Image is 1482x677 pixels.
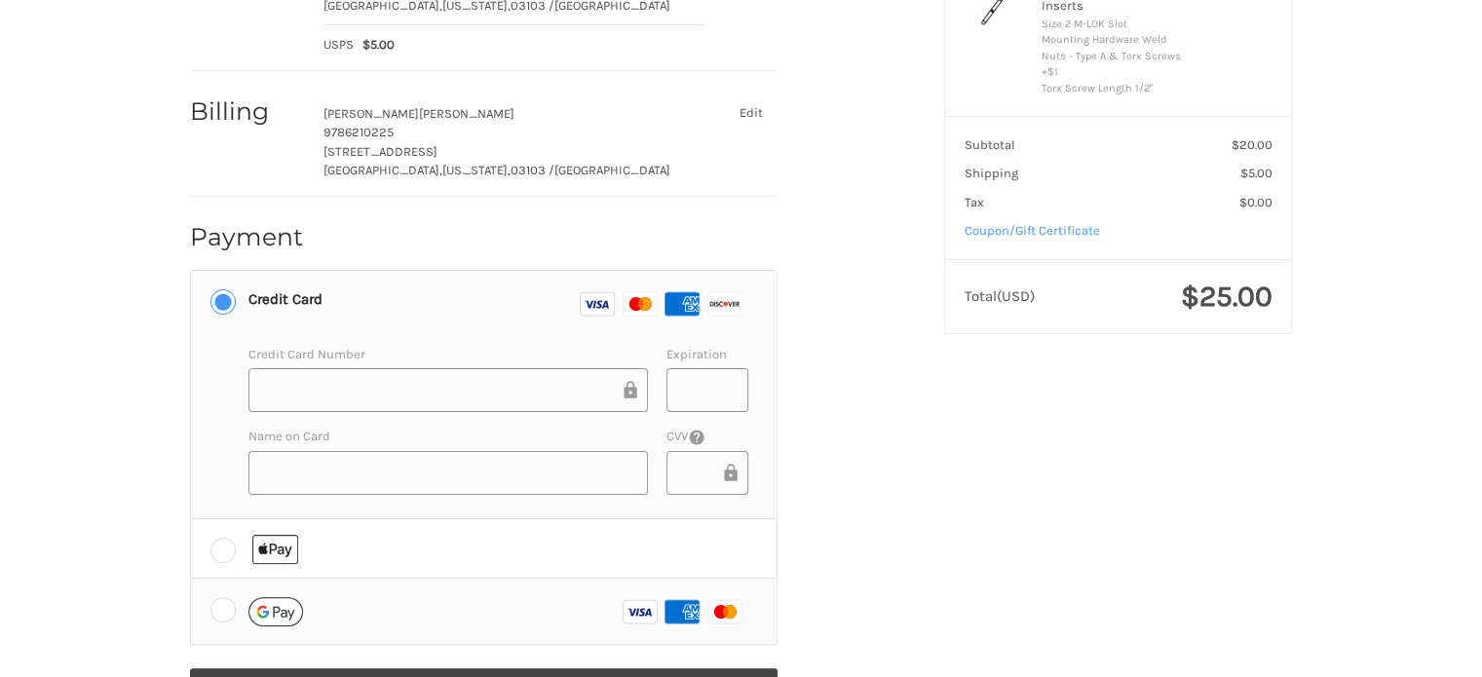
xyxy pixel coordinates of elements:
iframe: Secure Credit Card Frame - Cardholder Name [262,462,634,484]
span: [GEOGRAPHIC_DATA], [323,163,442,177]
span: USPS [323,35,354,55]
span: $20.00 [1232,137,1273,152]
span: Shipping [965,166,1018,180]
span: $5.00 [354,35,396,55]
label: CVV [666,427,747,446]
h2: Billing [190,96,304,127]
span: $25.00 [1181,279,1273,314]
label: Name on Card [248,427,648,446]
li: Torx Screw Length 1/2" [1042,81,1191,97]
span: [STREET_ADDRESS] [323,144,437,159]
h2: Payment [190,222,304,252]
span: 03103 / [511,163,554,177]
label: Expiration [666,345,747,364]
span: Tax [965,195,984,209]
img: Applepay icon [252,535,298,564]
iframe: Secure Credit Card Frame - Credit Card Number [262,379,620,401]
span: [GEOGRAPHIC_DATA] [554,163,670,177]
a: Coupon/Gift Certificate [965,223,1100,238]
span: Subtotal [965,137,1015,152]
li: Size 2 M-LOK Slot [1042,17,1191,33]
span: Total (USD) [965,287,1035,305]
span: $0.00 [1239,195,1273,209]
img: Google Pay icon [248,597,303,626]
span: [PERSON_NAME] [323,106,419,121]
iframe: Secure Credit Card Frame - Expiration Date [680,379,734,401]
span: [PERSON_NAME] [419,106,514,121]
div: Credit Card [248,283,323,316]
label: Credit Card Number [248,345,648,364]
span: $5.00 [1240,166,1273,180]
span: [US_STATE], [442,163,511,177]
li: Mounting Hardware Weld Nuts - Type A & Torx Screws +$1 [1042,32,1191,81]
span: 9786210225 [323,125,394,139]
iframe: Secure Credit Card Frame - CVV [680,462,719,484]
button: Edit [724,99,778,127]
